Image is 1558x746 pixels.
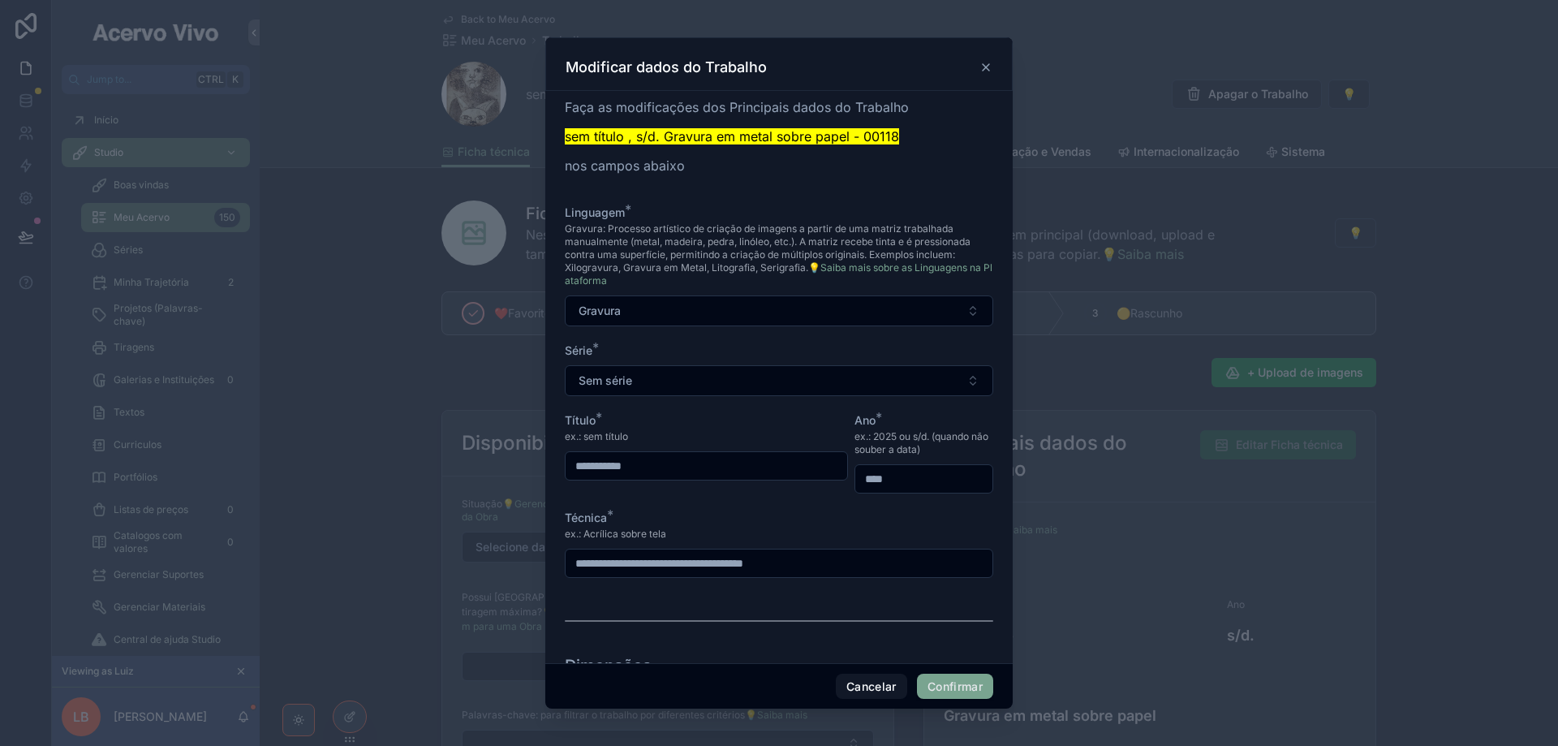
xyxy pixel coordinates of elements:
button: Confirmar [917,674,993,700]
span: ex.: 2025 ou s/d. (quando não souber a data) [854,430,993,456]
span: Série [565,343,592,357]
span: ex.: sem título [565,430,628,443]
button: Select Button [565,365,993,396]
a: Saiba mais sobre as Linguagens na Plataforma [565,261,992,287]
span: Título [565,413,596,427]
span: Sem série [579,373,632,389]
p: Faça as modificações dos Principais dados do Trabalho [565,97,993,117]
span: Gravura [579,303,621,319]
p: nos campos abaixo [565,156,993,175]
button: Select Button [565,295,993,326]
h1: Dimensões [565,654,840,677]
span: ex.: Acrílica sobre tela [565,528,666,541]
span: Linguagem [565,205,625,219]
span: Técnica [565,511,607,524]
mark: sem título , s/d. Gravura em metal sobre papel - 00118 [565,128,899,144]
button: Cancelar [836,674,907,700]
span: Gravura: Processo artístico de criação de imagens a partir de uma matriz trabalhada manualmente (... [565,222,993,287]
h3: Modificar dados do Trabalho [566,58,767,77]
span: Ano [854,413,876,427]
